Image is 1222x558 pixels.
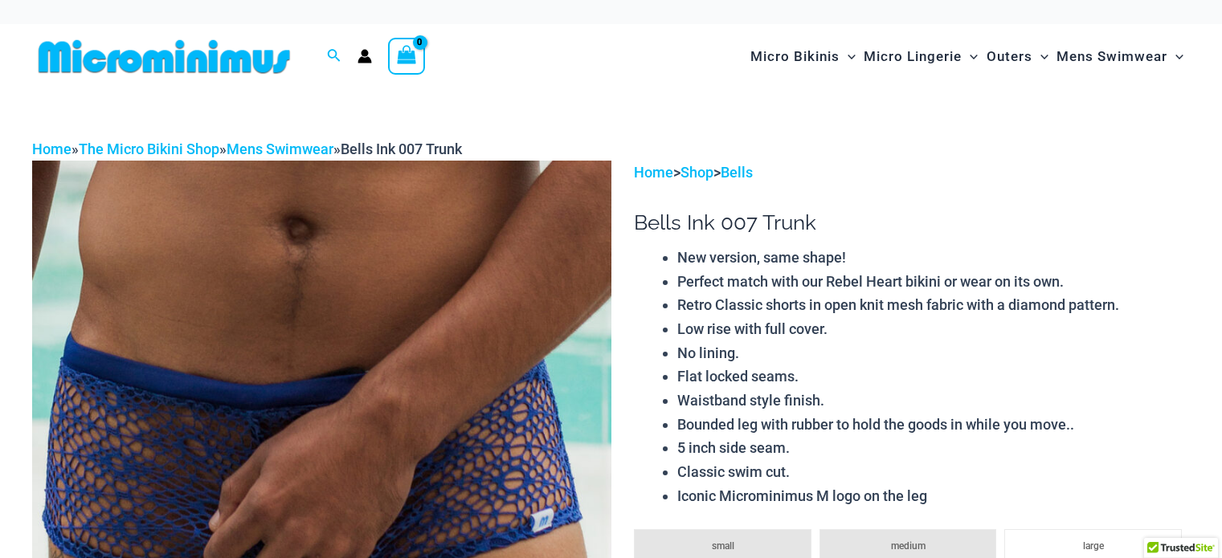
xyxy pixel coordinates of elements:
a: Micro BikinisMenu ToggleMenu Toggle [746,32,860,81]
span: medium [891,540,926,552]
span: Bells Ink 007 Trunk [341,141,462,157]
li: No lining. [677,341,1190,365]
a: Bells [721,164,753,181]
span: Menu Toggle [840,36,856,77]
h1: Bells Ink 007 Trunk [634,210,1190,235]
span: Menu Toggle [1032,36,1048,77]
span: Micro Lingerie [864,36,962,77]
li: Waistband style finish. [677,389,1190,413]
li: Bounded leg with rubber to hold the goods in while you move.. [677,413,1190,437]
a: Mens SwimwearMenu ToggleMenu Toggle [1052,32,1187,81]
li: Classic swim cut. [677,460,1190,484]
nav: Site Navigation [744,30,1190,83]
a: Home [634,164,673,181]
li: Iconic Microminimus M logo on the leg [677,484,1190,508]
li: Flat locked seams. [677,365,1190,389]
li: Low rise with full cover. [677,317,1190,341]
li: 5 inch side seam. [677,436,1190,460]
a: Micro LingerieMenu ToggleMenu Toggle [860,32,982,81]
a: Mens Swimwear [227,141,333,157]
a: The Micro Bikini Shop [79,141,219,157]
a: Home [32,141,72,157]
span: Menu Toggle [962,36,978,77]
span: Mens Swimwear [1056,36,1167,77]
li: New version, same shape! [677,246,1190,270]
a: OutersMenu ToggleMenu Toggle [983,32,1052,81]
span: » » » [32,141,462,157]
span: Outers [987,36,1032,77]
a: View Shopping Cart, empty [388,38,425,75]
p: > > [634,161,1190,185]
li: Perfect match with our Rebel Heart bikini or wear on its own. [677,270,1190,294]
a: Search icon link [327,47,341,67]
span: Micro Bikinis [750,36,840,77]
li: Retro Classic shorts in open knit mesh fabric with a diamond pattern. [677,293,1190,317]
a: Shop [680,164,713,181]
span: Menu Toggle [1167,36,1183,77]
span: small [712,540,734,552]
a: Account icon link [358,49,372,63]
img: MM SHOP LOGO FLAT [32,39,296,75]
span: large [1083,540,1104,552]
